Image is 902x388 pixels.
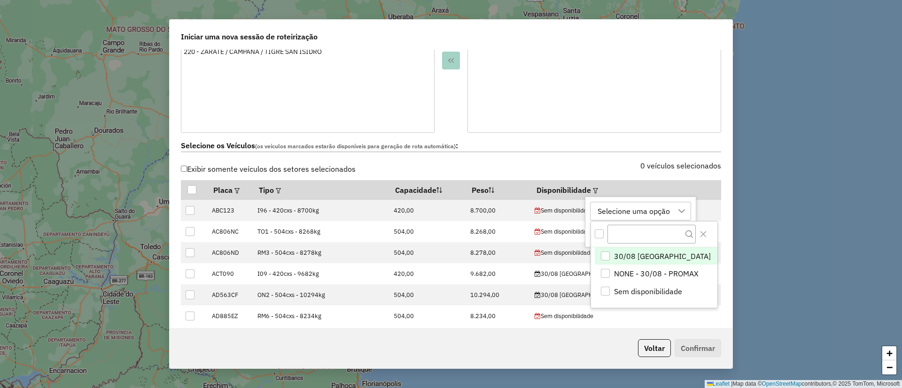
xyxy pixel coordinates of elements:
[389,305,465,327] td: 504,00
[466,242,530,263] td: 8.278,00
[535,269,716,278] div: 30/08 [GEOGRAPHIC_DATA]
[614,251,711,262] span: 30/08 [GEOGRAPHIC_DATA]
[252,200,389,221] td: I96 - 420cxs - 8700kg
[207,200,252,221] td: ABC123
[535,312,716,320] div: Sem disponibilidade
[181,140,721,152] label: Selecione os Veículos :
[595,247,717,265] li: 30/08 SMK SANTOS LUGARES
[252,180,389,200] th: Tipo
[389,221,465,242] td: 504,00
[252,221,389,242] td: TO1 - 504cxs - 8268kg
[207,242,252,263] td: AC806ND
[640,160,721,171] label: 0 veículos selecionados
[389,200,465,221] td: 420,00
[389,284,465,305] td: 504,00
[762,380,802,387] a: OpenStreetMap
[207,180,252,200] th: Placa
[207,263,252,284] td: ACT090
[535,248,716,257] div: Sem disponibilidade
[882,360,896,374] a: Zoom out
[535,227,716,236] div: Sem disponibilidade
[696,227,711,242] button: Close
[255,143,456,150] span: (os veículos marcados estarão disponíveis para geração de rota automática)
[535,292,541,298] i: Possui agenda para o dia
[207,284,252,305] td: AD563CF
[614,286,682,297] span: Sem disponibilidade
[535,290,716,299] div: 30/08 [GEOGRAPHIC_DATA], NONE - 30/08 - PROMAX
[535,250,541,256] i: 'Roteirizador.NaoPossuiAgenda' | translate
[595,265,717,282] li: NONE - 30/08 - PROMAX
[535,206,716,215] div: Sem disponibilidade
[886,347,893,359] span: +
[591,247,717,300] ul: Option List
[389,263,465,284] td: 420,00
[595,229,604,238] div: All items unselected
[466,180,530,200] th: Peso
[466,284,530,305] td: 10.294,00
[882,346,896,360] a: Zoom in
[466,200,530,221] td: 8.700,00
[181,31,318,42] span: Iniciar uma nova sessão de roteirização
[535,208,541,214] i: 'Roteirizador.NaoPossuiAgenda' | translate
[466,221,530,242] td: 8.268,00
[535,271,541,277] i: Possui agenda para o dia
[466,305,530,327] td: 8.234,00
[252,305,389,327] td: RM6 - 504cxs - 8234kg
[466,263,530,284] td: 9.682,00
[389,242,465,263] td: 504,00
[614,268,699,279] span: NONE - 30/08 - PROMAX
[389,180,465,200] th: Capacidade
[181,166,187,172] input: Exibir somente veículos dos setores selecionados
[207,305,252,327] td: AD885EZ
[207,221,252,242] td: AC806NC
[535,313,541,320] i: 'Roteirizador.NaoPossuiAgenda' | translate
[731,380,732,387] span: |
[886,361,893,373] span: −
[252,263,389,284] td: I09 - 420cxs - 9682kg
[184,47,432,57] div: 220 - ZARATE / CAMPANA / TIGRE SAN ISIDRO
[595,282,717,300] li: Sem disponibilidade
[705,380,902,388] div: Map data © contributors,© 2025 TomTom, Microsoft
[181,322,392,340] label: Permitir rotas de vários dias para os veículos configurados
[638,339,671,357] button: Voltar
[181,160,356,178] label: Exibir somente veículos dos setores selecionados
[252,242,389,263] td: RM3 - 504cxs - 8278kg
[530,180,721,200] th: Disponibilidade
[252,284,389,305] td: ON2 - 504cxs - 10294kg
[594,202,673,220] div: Selecione uma opção
[707,380,730,387] a: Leaflet
[535,229,541,235] i: 'Roteirizador.NaoPossuiAgenda' | translate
